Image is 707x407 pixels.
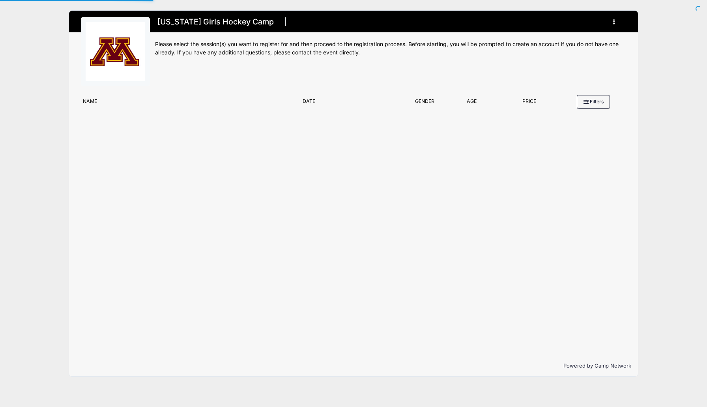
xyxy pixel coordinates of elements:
div: Age [447,98,496,109]
p: Powered by Camp Network [76,362,632,370]
img: logo [86,22,145,81]
button: Filters [577,95,610,108]
div: Price [496,98,562,109]
h1: [US_STATE] Girls Hockey Camp [155,15,277,29]
div: Date [299,98,403,109]
div: Please select the session(s) you want to register for and then proceed to the registration proces... [155,40,627,57]
div: Gender [403,98,447,109]
div: Name [79,98,299,109]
